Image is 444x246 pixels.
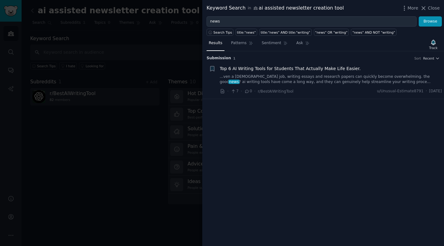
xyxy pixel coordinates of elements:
[414,56,421,60] div: Sort
[237,30,256,35] div: title:"news"
[258,89,294,94] span: r/BestAIWritingTool
[420,5,440,11] button: Close
[227,88,228,94] span: ·
[426,89,427,94] span: ·
[401,5,418,11] button: More
[207,56,231,61] span: Submission
[428,5,440,11] span: Close
[315,30,347,35] div: "news" OR "writing"
[423,56,434,60] span: Recent
[429,46,438,50] div: Track
[294,38,312,51] a: Ask
[236,29,257,36] a: title:"news"
[229,38,255,51] a: Patterns
[408,5,418,11] span: More
[207,38,224,51] a: Results
[260,38,290,51] a: Sentiment
[259,29,312,36] a: title:"news" AND title:"writing"
[213,30,232,35] span: Search Tips
[207,4,344,12] div: Keyword Search ai assisted newsletter creation tool
[248,6,251,11] span: in
[423,56,440,60] button: Recent
[207,29,233,36] button: Search Tips
[220,65,361,72] a: Top 6 AI Writing Tools for Students That Actually Make Life Easier.
[429,89,442,94] span: [DATE]
[419,16,442,27] button: Browse
[209,40,222,46] span: Results
[207,16,417,27] input: Try a keyword related to your business
[427,38,440,51] button: Track
[244,89,252,94] span: 0
[241,88,242,94] span: ·
[296,40,303,46] span: Ask
[262,40,281,46] span: Sentiment
[233,56,235,60] span: 1
[261,30,310,35] div: title:"news" AND title:"writing"
[220,74,442,85] a: ...ven a [DEMOGRAPHIC_DATA] job, writing essays and research papers can quickly become overwhelmi...
[377,89,424,94] span: u/Unusual-Estimate8791
[254,88,256,94] span: ·
[231,40,246,46] span: Patterns
[352,30,395,35] div: "news" AND NOT "writing"
[228,80,239,84] span: news
[231,89,238,94] span: 7
[314,29,349,36] a: "news" OR "writing"
[351,29,396,36] a: "news" AND NOT "writing"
